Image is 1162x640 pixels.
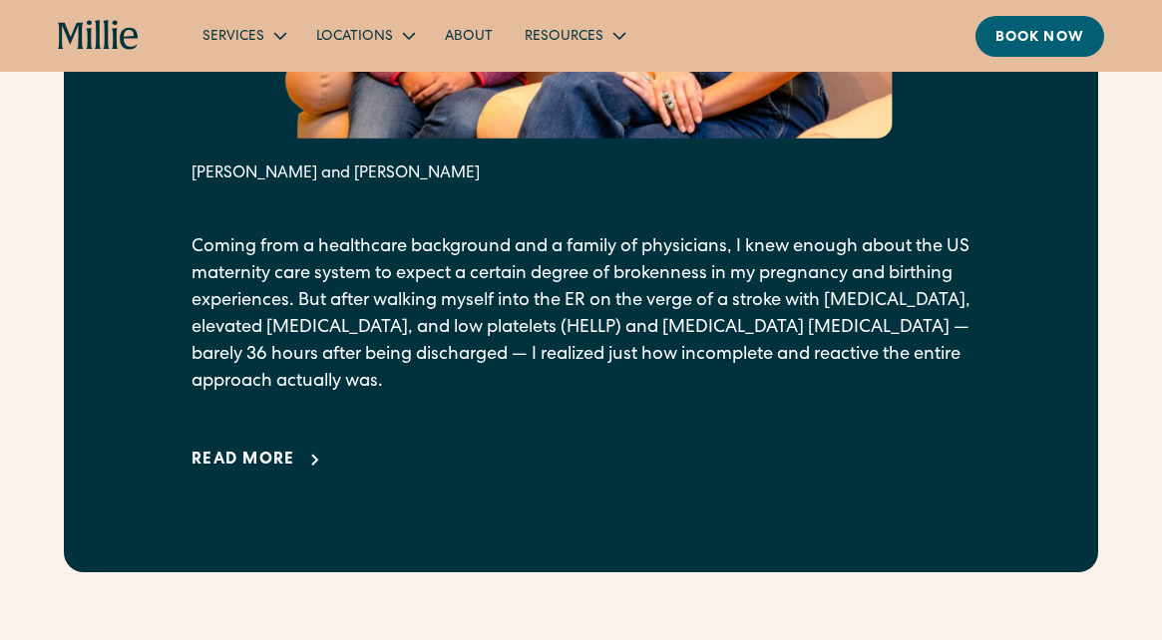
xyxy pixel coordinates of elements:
[187,19,300,52] div: Services
[58,20,139,52] a: home
[192,449,327,473] a: Read more
[300,19,429,52] div: Locations
[192,449,295,473] div: Read more
[525,27,603,48] div: Resources
[192,162,970,186] div: [PERSON_NAME] and [PERSON_NAME]
[316,27,393,48] div: Locations
[202,27,264,48] div: Services
[429,19,509,52] a: About
[192,234,970,396] p: Coming from a healthcare background and a family of physicians, I knew enough about the US matern...
[509,19,639,52] div: Resources
[975,16,1104,57] a: Book now
[995,28,1084,49] div: Book now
